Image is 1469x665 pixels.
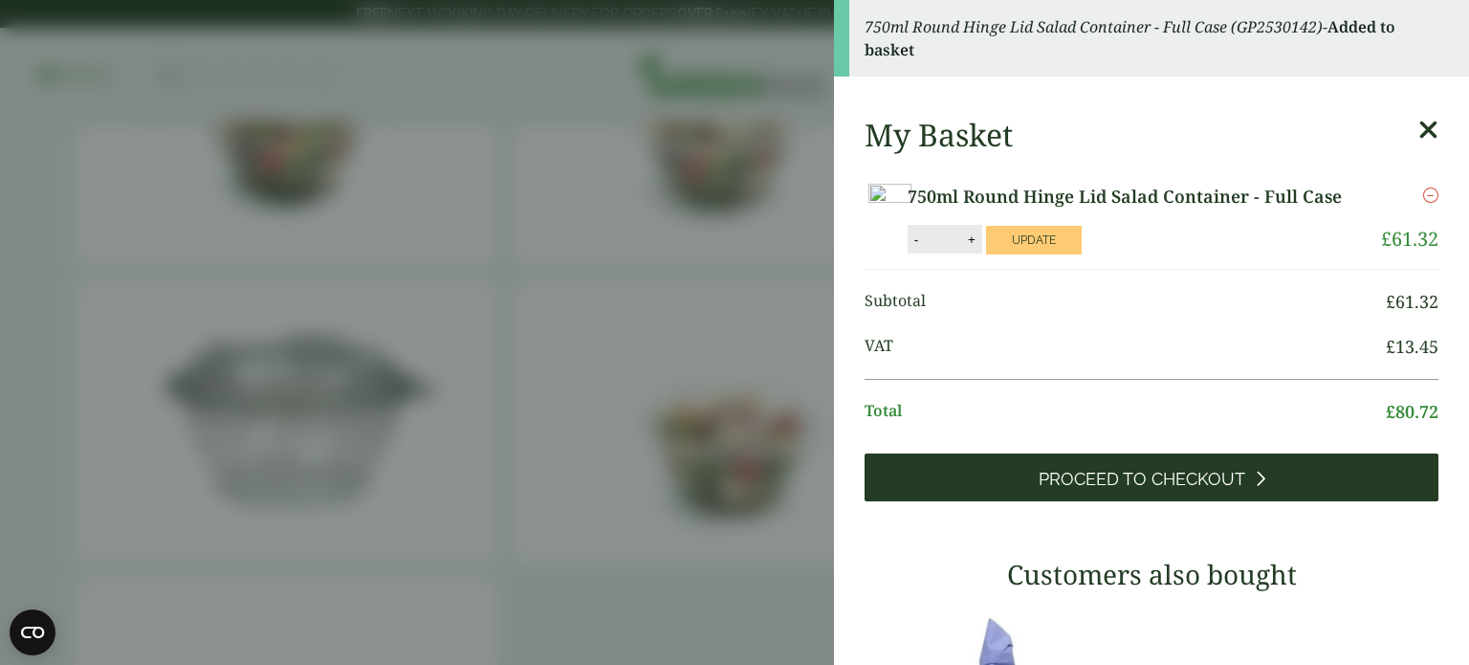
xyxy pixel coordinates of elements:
a: Proceed to Checkout [865,454,1438,501]
h2: My Basket [865,117,1013,153]
button: Open CMP widget [10,610,55,655]
span: £ [1386,400,1395,423]
bdi: 61.32 [1386,290,1438,313]
a: Remove this item [1423,184,1438,207]
bdi: 13.45 [1386,335,1438,358]
em: 750ml Round Hinge Lid Salad Container - Full Case (GP2530142) [865,16,1323,37]
button: Update [986,226,1082,255]
span: £ [1386,335,1395,358]
span: Subtotal [865,289,1386,315]
span: £ [1381,226,1392,252]
span: Proceed to Checkout [1039,469,1245,490]
span: £ [1386,290,1395,313]
button: + [962,232,981,248]
h3: Customers also bought [865,559,1438,591]
a: 750ml Round Hinge Lid Salad Container - Full Case [908,184,1362,210]
bdi: 80.72 [1386,400,1438,423]
span: Total [865,399,1386,425]
button: - [909,232,924,248]
span: VAT [865,334,1386,360]
bdi: 61.32 [1381,226,1438,252]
